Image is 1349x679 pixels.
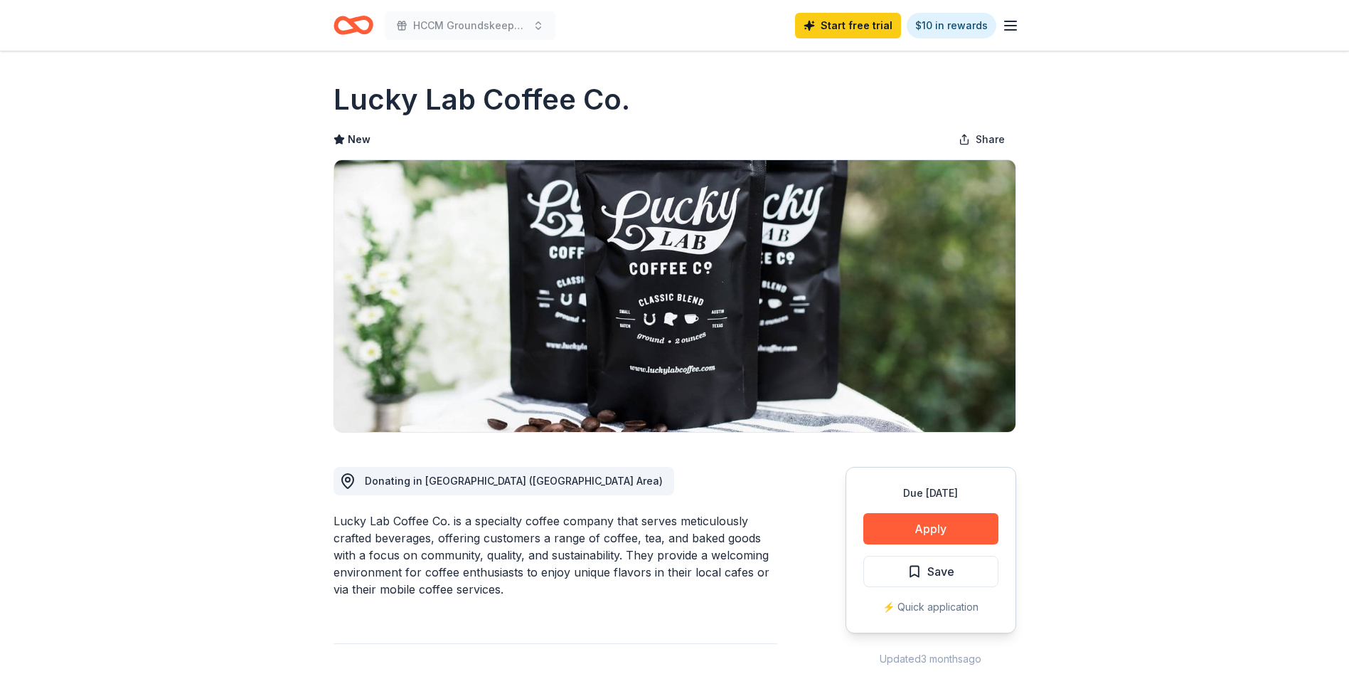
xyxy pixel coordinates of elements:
[334,160,1015,432] img: Image for Lucky Lab Coffee Co.
[907,13,996,38] a: $10 in rewards
[413,17,527,34] span: HCCM Groundskeeper Revenge Golf Tournament
[863,556,998,587] button: Save
[334,80,630,120] h1: Lucky Lab Coffee Co.
[365,475,663,487] span: Donating in [GEOGRAPHIC_DATA] ([GEOGRAPHIC_DATA] Area)
[927,562,954,581] span: Save
[334,9,373,42] a: Home
[947,125,1016,154] button: Share
[795,13,901,38] a: Start free trial
[976,131,1005,148] span: Share
[385,11,555,40] button: HCCM Groundskeeper Revenge Golf Tournament
[334,512,777,598] div: Lucky Lab Coffee Co. is a specialty coffee company that serves meticulously crafted beverages, of...
[846,651,1016,668] div: Updated 3 months ago
[863,599,998,616] div: ⚡️ Quick application
[348,131,370,148] span: New
[863,485,998,502] div: Due [DATE]
[863,513,998,544] button: Apply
